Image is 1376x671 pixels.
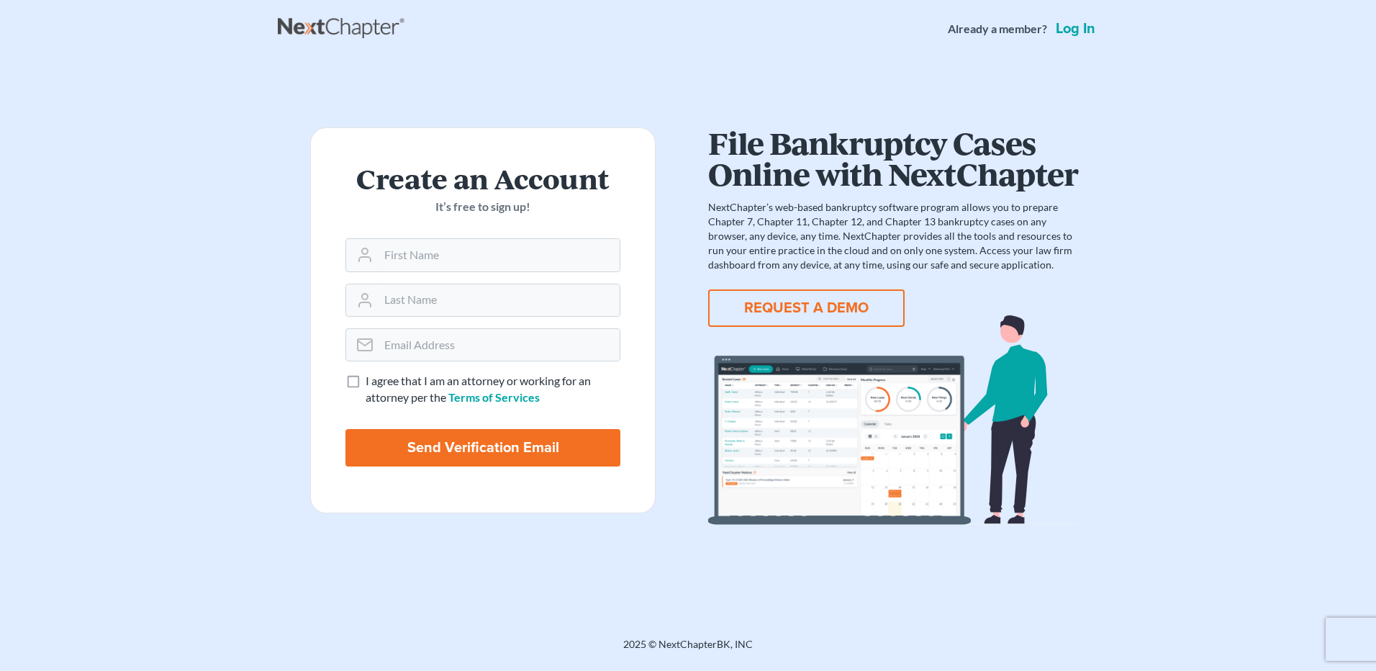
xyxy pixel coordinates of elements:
[345,429,620,467] input: Send Verification Email
[448,390,540,404] a: Terms of Services
[708,200,1078,272] p: NextChapter’s web-based bankruptcy software program allows you to prepare Chapter 7, Chapter 11, ...
[948,21,1047,37] strong: Already a member?
[708,315,1078,525] img: dashboard-867a026336fddd4d87f0941869007d5e2a59e2bc3a7d80a2916e9f42c0117099.svg
[345,163,620,193] h2: Create an Account
[708,127,1078,189] h1: File Bankruptcy Cases Online with NextChapter
[278,637,1098,663] div: 2025 © NextChapterBK, INC
[366,374,591,404] span: I agree that I am an attorney or working for an attorney per the
[379,239,620,271] input: First Name
[379,284,620,316] input: Last Name
[379,329,620,361] input: Email Address
[708,289,905,327] button: REQUEST A DEMO
[1053,22,1098,36] a: Log in
[345,199,620,215] p: It’s free to sign up!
